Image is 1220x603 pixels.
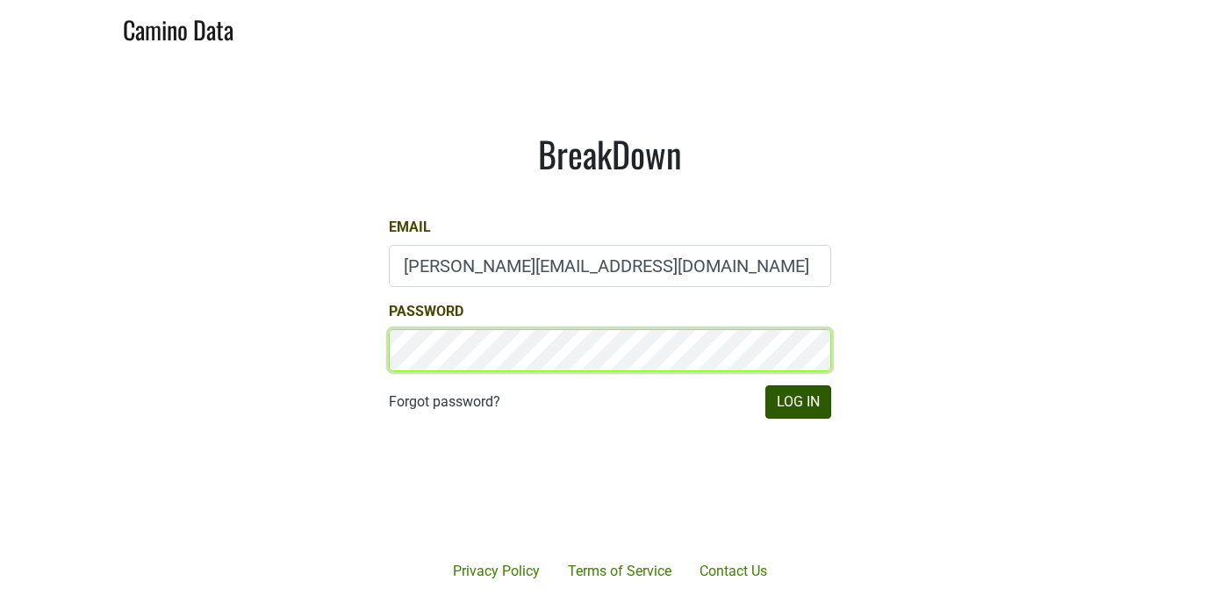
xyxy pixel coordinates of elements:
h1: BreakDown [389,133,831,175]
label: Password [389,301,463,322]
a: Forgot password? [389,391,500,413]
button: Log In [765,385,831,419]
a: Privacy Policy [439,554,554,589]
a: Camino Data [123,7,233,48]
a: Contact Us [685,554,781,589]
label: Email [389,217,431,238]
a: Terms of Service [554,554,685,589]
